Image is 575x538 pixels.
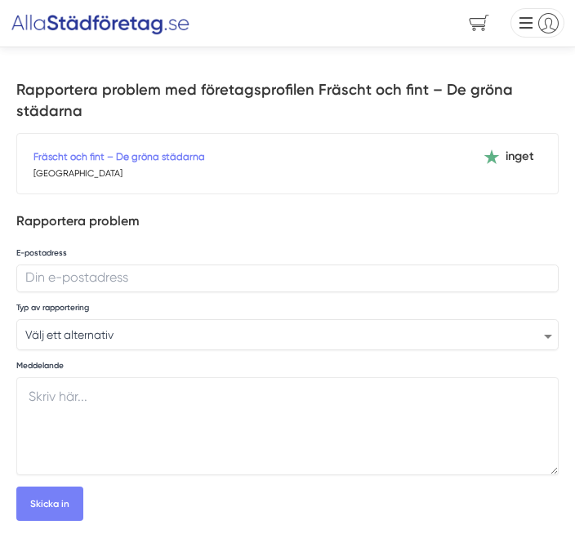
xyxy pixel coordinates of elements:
[33,167,484,180] span: [GEOGRAPHIC_DATA]
[506,147,534,166] span: inget
[16,211,559,242] h4: Rapportera problem
[16,487,83,522] button: Skicka in
[16,361,64,371] label: Meddelande
[33,151,205,162] a: Fräscht och fint – De gröna städarna
[11,10,190,36] img: Alla Städföretag
[16,303,89,313] label: Typ av rapportering
[457,9,501,38] span: navigation-cart
[16,265,559,292] input: Din e-postadress
[16,248,67,259] label: E-postadress
[16,80,559,133] h1: Rapportera problem med företagsprofilen Fräscht och fint – De gröna städarna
